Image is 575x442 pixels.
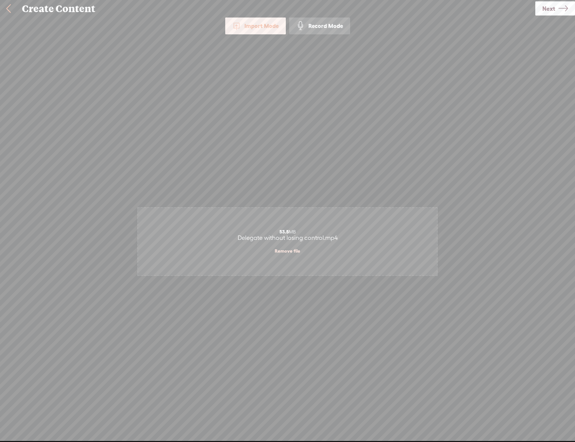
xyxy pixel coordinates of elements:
span: Delegate without losing control.mp4 [238,234,338,241]
a: Remove file [275,248,300,254]
span: MB [279,229,296,234]
div: Record Mode [289,18,350,34]
strong: 53.5 [279,229,289,234]
div: Import Mode [225,18,286,34]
